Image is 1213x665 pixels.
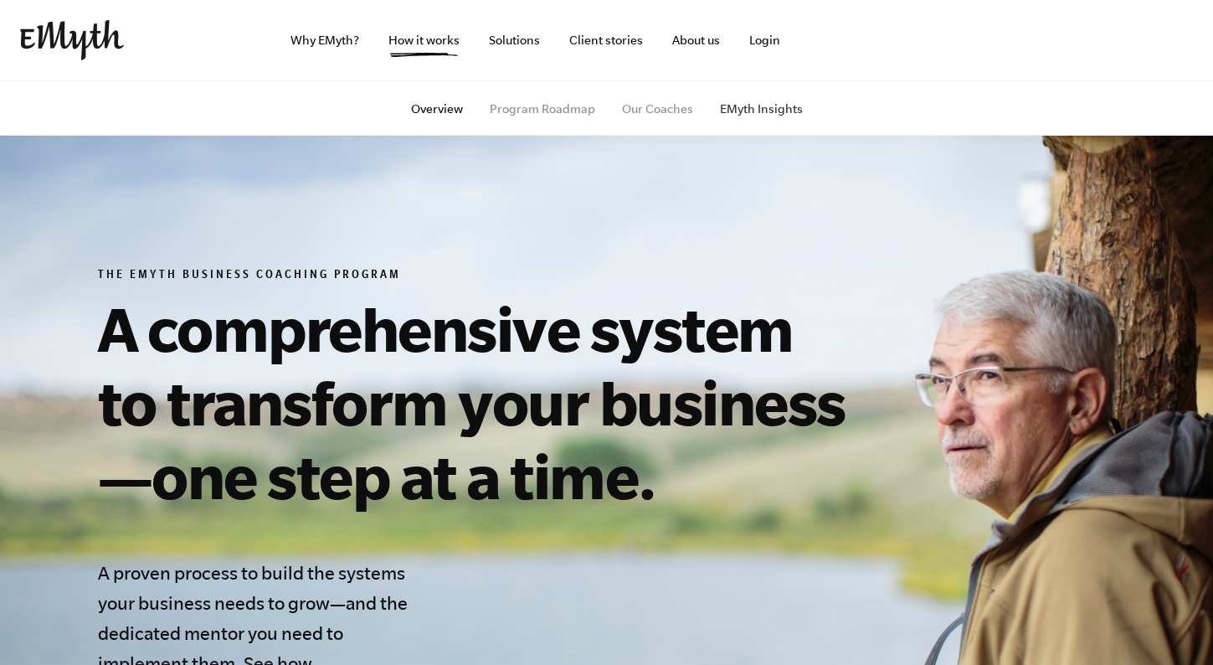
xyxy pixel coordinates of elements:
iframe: Embedded CTA [833,22,1009,59]
iframe: Chat Widget [1129,585,1213,665]
h6: The EMyth Business Coaching Program [98,268,861,285]
h1: A comprehensive system to transform your business—one step at a time. [98,291,861,513]
a: Overview [411,102,463,116]
a: EMyth Insights [720,102,803,116]
a: Our Coaches [622,102,693,116]
img: EMyth [20,20,124,60]
iframe: Embedded CTA [1017,22,1193,59]
a: Program Roadmap [490,102,595,116]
